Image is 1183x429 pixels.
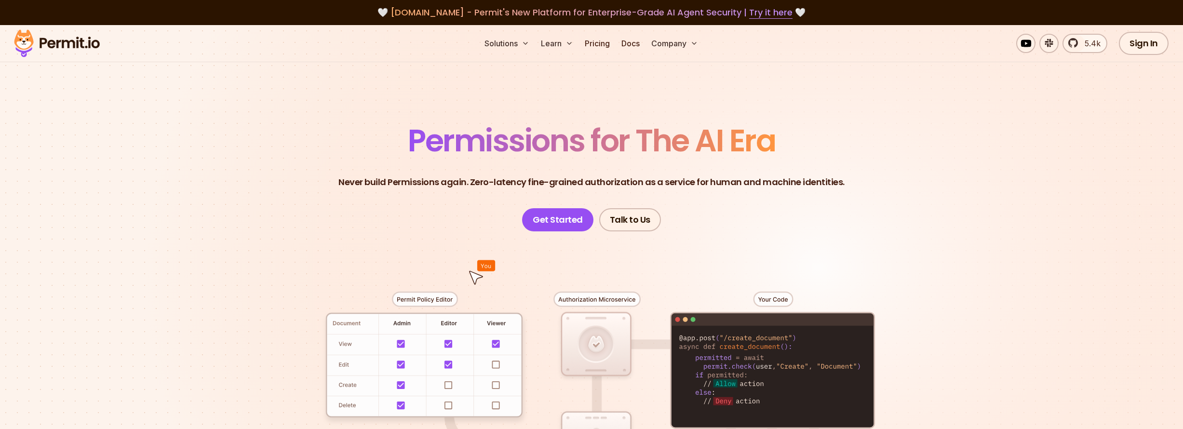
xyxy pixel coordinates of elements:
a: Sign In [1119,32,1169,55]
button: Company [647,34,702,53]
span: Permissions for The AI Era [408,119,775,162]
img: Permit logo [10,27,104,60]
p: Never build Permissions again. Zero-latency fine-grained authorization as a service for human and... [338,175,845,189]
a: Get Started [522,208,593,231]
a: Talk to Us [599,208,661,231]
span: 5.4k [1079,38,1101,49]
a: Docs [618,34,644,53]
div: 🤍 🤍 [23,6,1160,19]
span: [DOMAIN_NAME] - Permit's New Platform for Enterprise-Grade AI Agent Security | [390,6,793,18]
a: 5.4k [1062,34,1107,53]
a: Try it here [749,6,793,19]
button: Solutions [481,34,533,53]
a: Pricing [581,34,614,53]
button: Learn [537,34,577,53]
